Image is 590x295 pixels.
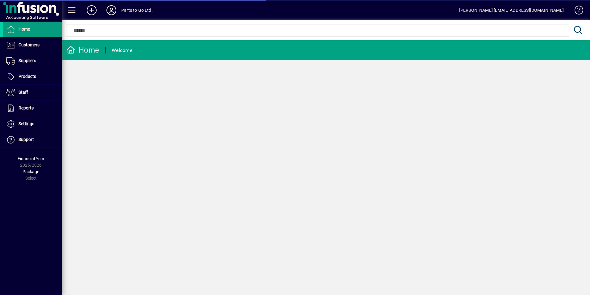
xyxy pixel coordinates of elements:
[66,45,99,55] div: Home
[570,1,582,21] a: Knowledge Base
[3,85,62,100] a: Staff
[19,42,39,47] span: Customers
[3,100,62,116] a: Reports
[18,156,44,161] span: Financial Year
[19,105,34,110] span: Reports
[19,90,28,95] span: Staff
[3,132,62,147] a: Support
[19,58,36,63] span: Suppliers
[3,116,62,132] a: Settings
[3,69,62,84] a: Products
[82,5,102,16] button: Add
[23,169,39,174] span: Package
[459,5,564,15] div: [PERSON_NAME] [EMAIL_ADDRESS][DOMAIN_NAME]
[19,27,30,32] span: Home
[102,5,121,16] button: Profile
[19,74,36,79] span: Products
[112,45,132,55] div: Welcome
[3,53,62,69] a: Suppliers
[19,121,34,126] span: Settings
[121,5,153,15] div: Parts to Go Ltd.
[3,37,62,53] a: Customers
[19,137,34,142] span: Support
